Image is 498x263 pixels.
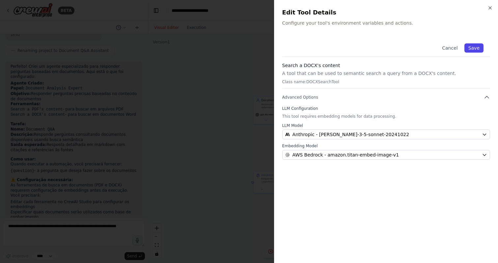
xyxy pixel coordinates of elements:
label: LLM Configuration [282,106,490,111]
p: A tool that can be used to semantic search a query from a DOCX's content. [282,70,490,77]
p: Class name: DOCXSearchTool [282,79,490,84]
p: Configure your tool's environment variables and actions. [282,20,490,26]
button: Save [464,43,484,53]
span: AWS Bedrock - amazon.titan-embed-image-v1 [292,152,399,158]
label: Embedding Model [282,143,490,149]
button: AWS Bedrock - amazon.titan-embed-image-v1 [282,150,490,160]
label: LLM Model [282,123,490,128]
span: Anthropic - claude-3-5-sonnet-20241022 [292,131,409,138]
button: Anthropic - [PERSON_NAME]-3-5-sonnet-20241022 [282,130,490,139]
p: This tool requires embedding models for data processing. [282,114,490,119]
button: Cancel [438,43,461,53]
h3: Search a DOCX's content [282,62,490,69]
button: Advanced Options [282,94,490,101]
h2: Edit Tool Details [282,8,490,17]
span: Advanced Options [282,95,318,100]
